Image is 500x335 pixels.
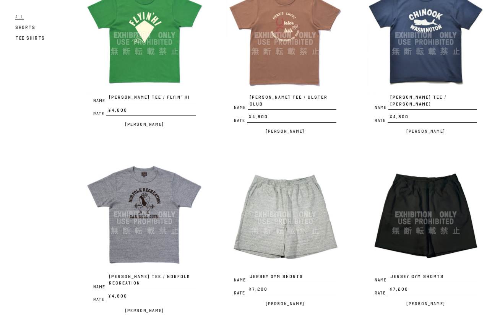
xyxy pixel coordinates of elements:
[93,99,107,103] span: Name
[93,285,107,289] span: Name
[247,114,336,123] span: ¥4,800
[388,94,477,110] span: [PERSON_NAME] TEE / [PERSON_NAME]
[15,12,24,21] a: All
[106,293,196,302] span: ¥4,800
[375,106,388,110] span: Name
[375,119,388,123] span: Rate
[15,36,45,41] span: Tee Shirts
[93,112,106,116] span: Rate
[367,156,485,308] a: JERSEY GYM SHORTS NameJERSEY GYM SHORTS Rate¥7,200 [PERSON_NAME]
[226,156,344,308] a: JERSEY GYM SHORTS NameJERSEY GYM SHORTS Rate¥7,200 [PERSON_NAME]
[226,127,344,136] p: [PERSON_NAME]
[247,286,336,295] span: ¥7,200
[15,14,24,20] span: All
[388,286,477,295] span: ¥7,200
[86,156,203,273] img: JOE MCCOY TEE / NORFOLK RECREATION
[248,273,336,283] span: JERSEY GYM SHORTS
[367,127,485,136] p: [PERSON_NAME]
[15,23,36,32] a: Shorts
[234,278,248,282] span: Name
[367,299,485,308] p: [PERSON_NAME]
[375,291,388,295] span: Rate
[93,298,106,302] span: Rate
[86,120,203,129] p: [PERSON_NAME]
[367,156,485,273] img: JERSEY GYM SHORTS
[248,94,336,110] span: [PERSON_NAME] TEE / ULSTER CLUB
[388,114,477,123] span: ¥4,800
[106,107,196,116] span: ¥4,800
[234,119,247,123] span: Rate
[86,156,203,315] a: JOE MCCOY TEE / NORFOLK RECREATION Name[PERSON_NAME] TEE / NORFOLK RECREATION Rate¥4,800 [PERSON_...
[375,278,388,282] span: Name
[15,25,36,30] span: Shorts
[107,94,196,103] span: [PERSON_NAME] TEE / FLYIN’ HI
[15,34,45,43] a: Tee Shirts
[388,273,477,283] span: JERSEY GYM SHORTS
[226,299,344,308] p: [PERSON_NAME]
[234,106,248,110] span: Name
[234,291,247,295] span: Rate
[226,156,344,273] img: JERSEY GYM SHORTS
[86,306,203,315] p: [PERSON_NAME]
[107,273,196,289] span: [PERSON_NAME] TEE / NORFOLK RECREATION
